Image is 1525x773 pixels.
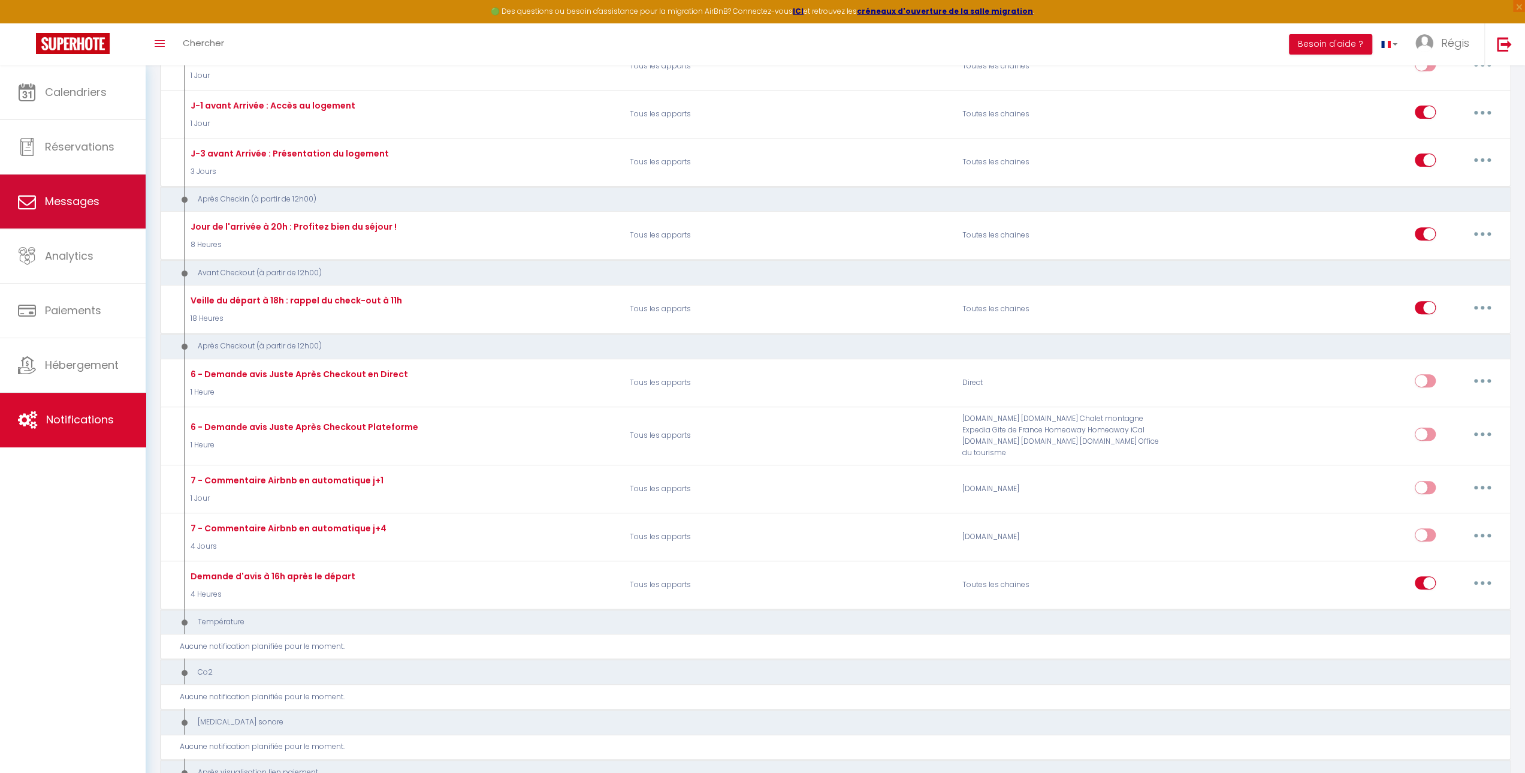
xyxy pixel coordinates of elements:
[188,589,355,600] p: 4 Heures
[793,6,804,16] a: ICI
[954,145,1175,179] div: Toutes les chaines
[171,267,1473,279] div: Avant Checkout (à partir de 12h00)
[954,519,1175,554] div: [DOMAIN_NAME]
[10,5,46,41] button: Ouvrir le widget de chat LiveChat
[45,248,93,263] span: Analytics
[188,70,346,82] p: 1 Jour
[171,667,1473,678] div: Co2
[45,303,101,318] span: Paiements
[171,194,1473,205] div: Après Checkin (à partir de 12h00)
[180,641,1500,652] div: Aucune notification planifiée pour le moment.
[188,294,402,307] div: Veille du départ à 18h : rappel du check-out à 11h
[188,220,397,233] div: Jour de l'arrivée à 20h : Profitez bien du séjour !
[188,313,402,324] p: 18 Heures
[183,37,224,49] span: Chercher
[622,567,954,602] p: Tous les apparts
[622,145,954,179] p: Tous les apparts
[45,357,119,372] span: Hébergement
[46,412,114,427] span: Notifications
[171,717,1473,728] div: [MEDICAL_DATA] sonore
[857,6,1033,16] a: créneaux d'ouverture de la salle migration
[45,139,114,154] span: Réservations
[954,365,1175,400] div: Direct
[188,239,397,251] p: 8 Heures
[180,691,1500,703] div: Aucune notification planifiée pour le moment.
[188,99,355,112] div: J-1 avant Arrivée : Accès au logement
[188,541,386,552] p: 4 Jours
[954,567,1175,602] div: Toutes les chaines
[188,147,389,160] div: J-3 avant Arrivée : Présentation du logement
[622,413,954,458] p: Tous les apparts
[622,218,954,253] p: Tous les apparts
[180,741,1500,753] div: Aucune notification planifiée pour le moment.
[36,33,110,54] img: Super Booking
[622,365,954,400] p: Tous les apparts
[622,97,954,131] p: Tous les apparts
[188,493,383,504] p: 1 Jour
[188,570,355,583] div: Demande d'avis à 16h après le départ
[954,413,1175,458] div: [DOMAIN_NAME] [DOMAIN_NAME] Chalet montagne Expedia Gite de France Homeaway Homeaway iCal [DOMAIN...
[188,522,386,535] div: 7 - Commentaire Airbnb en automatique j+4
[954,218,1175,253] div: Toutes les chaines
[45,85,107,100] span: Calendriers
[1497,37,1512,52] img: logout
[1441,35,1469,50] span: Régis
[188,420,418,434] div: 6 - Demande avis Juste Après Checkout Plateforme
[174,23,233,65] a: Chercher
[188,440,418,451] p: 1 Heure
[954,49,1175,84] div: Toutes les chaines
[954,97,1175,131] div: Toutes les chaines
[622,519,954,554] p: Tous les apparts
[954,292,1175,327] div: Toutes les chaines
[188,474,383,487] div: 7 - Commentaire Airbnb en automatique j+1
[622,292,954,327] p: Tous les apparts
[188,368,408,381] div: 6 - Demande avis Juste Après Checkout en Direct
[188,387,408,398] p: 1 Heure
[622,49,954,84] p: Tous les apparts
[188,166,389,178] p: 3 Jours
[954,472,1175,507] div: [DOMAIN_NAME]
[45,194,99,209] span: Messages
[171,616,1473,628] div: Température
[171,341,1473,352] div: Après Checkout (à partir de 12h00)
[1406,23,1484,65] a: ... Régis
[622,472,954,507] p: Tous les apparts
[1289,34,1372,55] button: Besoin d'aide ?
[188,118,355,130] p: 1 Jour
[1415,34,1433,52] img: ...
